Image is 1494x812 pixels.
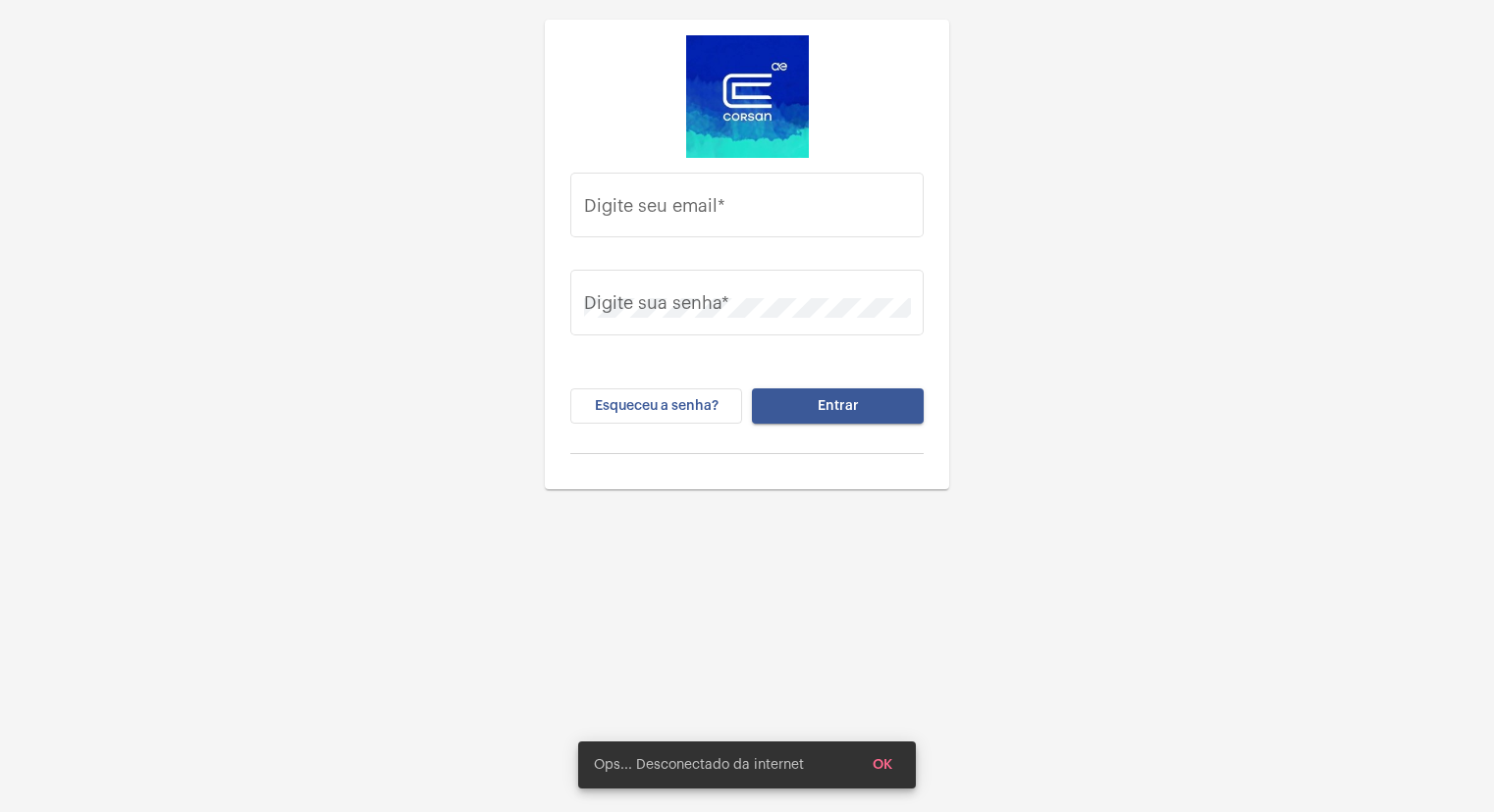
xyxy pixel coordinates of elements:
span: Esqueceu a senha? [595,399,719,413]
input: Digite seu email [584,200,911,220]
span: Entrar [818,399,859,413]
button: Esqueceu a senha? [570,388,742,424]
button: Entrar [752,388,924,424]
span: Ops... Desconectado da internet [594,755,804,775]
img: d4669ae0-8c07-2337-4f67-34b0df7f5ae4.jpeg [686,35,809,158]
span: OK [873,758,892,772]
button: OK [857,747,908,783]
